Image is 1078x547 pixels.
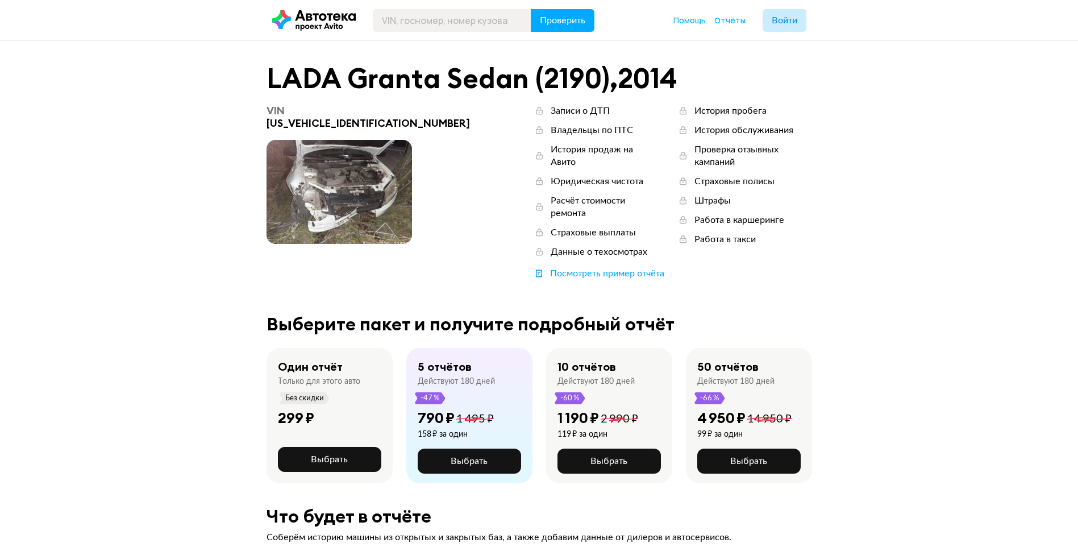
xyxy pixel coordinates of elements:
span: Без скидки [285,392,324,404]
button: Войти [763,9,806,32]
div: Что будет в отчёте [267,506,812,527]
input: VIN, госномер, номер кузова [373,9,531,32]
div: LADA Granta Sedan (2190) , 2014 [267,64,812,93]
div: 50 отчётов [697,359,759,374]
span: Войти [772,16,797,25]
span: Выбрать [451,457,488,466]
div: Штрафы [694,194,731,207]
div: Только для этого авто [278,376,360,387]
span: Проверить [540,16,585,25]
div: [US_VEHICLE_IDENTIFICATION_NUMBER] [267,105,477,130]
span: 14 950 ₽ [747,413,792,425]
div: Посмотреть пример отчёта [550,267,664,280]
span: -66 % [700,392,720,404]
span: Выбрать [311,455,348,464]
span: -60 % [560,392,580,404]
div: История продаж на Авито [551,143,654,168]
span: Выбрать [730,457,767,466]
div: Действуют 180 дней [697,376,775,387]
button: Выбрать [557,449,661,474]
div: 299 ₽ [278,409,314,427]
button: Выбрать [278,447,381,472]
div: 10 отчётов [557,359,616,374]
div: Записи о ДТП [551,105,610,117]
div: История пробега [694,105,767,117]
div: 158 ₽ за один [418,429,494,440]
a: Отчёты [714,15,746,26]
span: 1 495 ₽ [456,413,494,425]
a: Помощь [673,15,706,26]
div: Страховые выплаты [551,226,636,239]
div: Действуют 180 дней [418,376,495,387]
span: -47 % [420,392,440,404]
div: Владельцы по ПТС [551,124,633,136]
div: Страховые полисы [694,175,775,188]
div: Работа в каршеринге [694,214,784,226]
div: Данные о техосмотрах [551,246,647,258]
div: Проверка отзывных кампаний [694,143,812,168]
a: Посмотреть пример отчёта [534,267,664,280]
div: История обслуживания [694,124,793,136]
div: Один отчёт [278,359,343,374]
div: 5 отчётов [418,359,472,374]
button: Выбрать [697,449,801,474]
span: VIN [267,104,285,117]
button: Проверить [531,9,594,32]
div: 790 ₽ [418,409,455,427]
div: Работа в такси [694,233,756,246]
div: 1 190 ₽ [557,409,599,427]
div: Действуют 180 дней [557,376,635,387]
div: Соберём историю машины из открытых и закрытых баз, а также добавим данные от дилеров и автосервисов. [267,531,812,544]
div: 119 ₽ за один [557,429,638,440]
div: Выберите пакет и получите подробный отчёт [267,314,812,334]
span: Выбрать [590,457,627,466]
div: 99 ₽ за один [697,429,792,440]
button: Выбрать [418,449,521,474]
span: 2 990 ₽ [601,413,638,425]
div: 4 950 ₽ [697,409,746,427]
div: Юридическая чистота [551,175,643,188]
div: Расчёт стоимости ремонта [551,194,654,219]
